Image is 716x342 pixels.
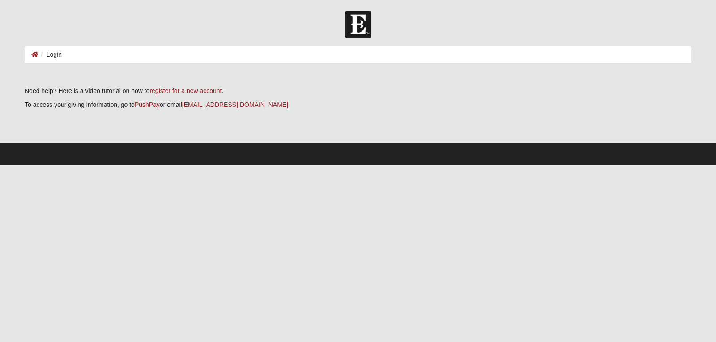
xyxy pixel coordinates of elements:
a: [EMAIL_ADDRESS][DOMAIN_NAME] [182,101,288,108]
p: Need help? Here is a video tutorial on how to . [25,86,691,96]
a: PushPay [135,101,160,108]
p: To access your giving information, go to or email [25,100,691,110]
a: register for a new account [149,87,222,94]
li: Login [38,50,62,59]
img: Church of Eleven22 Logo [345,11,371,38]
